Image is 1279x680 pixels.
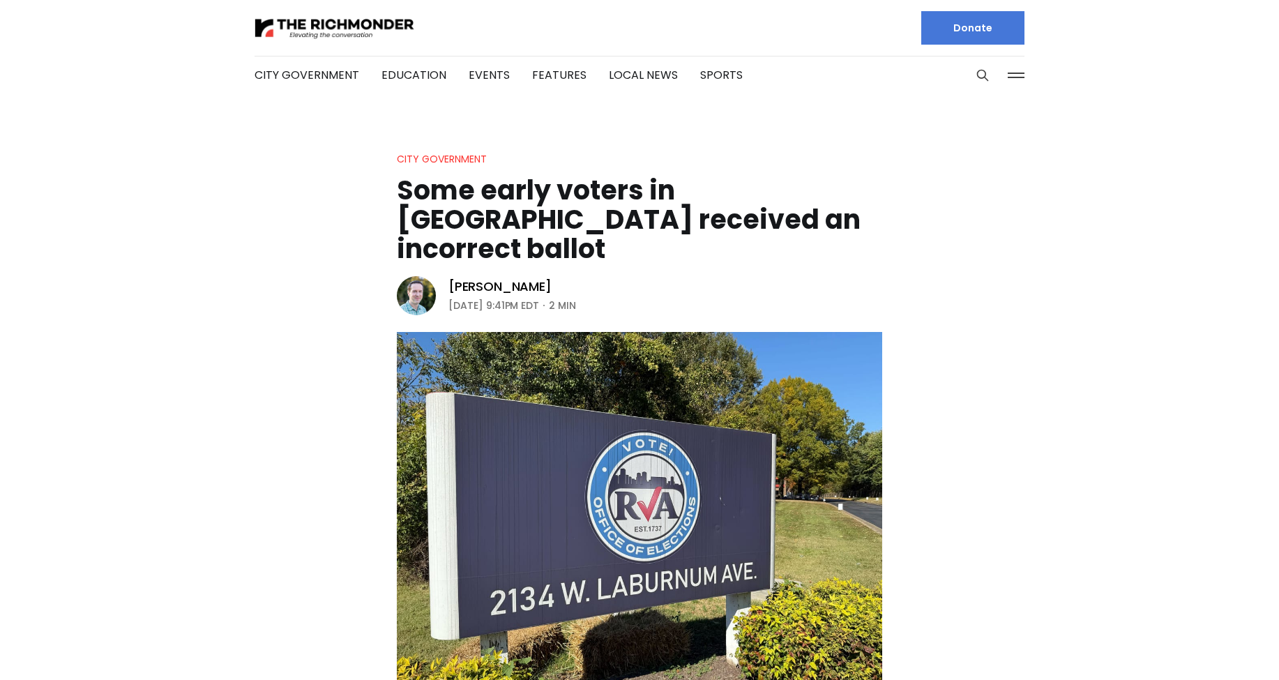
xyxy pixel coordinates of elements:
[448,278,552,295] a: [PERSON_NAME]
[549,297,576,314] span: 2 min
[532,67,586,83] a: Features
[700,67,743,83] a: Sports
[921,11,1024,45] a: Donate
[609,67,678,83] a: Local News
[448,297,539,314] time: [DATE] 9:41PM EDT
[397,276,436,315] img: Michael Phillips
[397,152,487,166] a: City Government
[381,67,446,83] a: Education
[1160,612,1279,680] iframe: portal-trigger
[255,67,359,83] a: City Government
[972,65,993,86] button: Search this site
[397,176,882,264] h1: Some early voters in [GEOGRAPHIC_DATA] received an incorrect ballot
[469,67,510,83] a: Events
[255,16,415,40] img: The Richmonder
